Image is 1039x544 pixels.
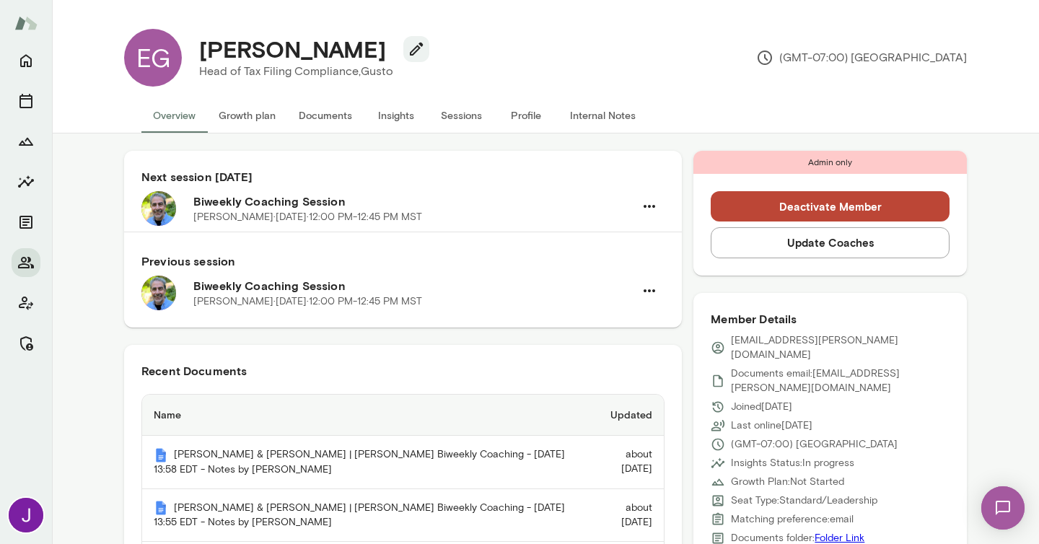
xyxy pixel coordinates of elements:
button: Insights [12,167,40,196]
h6: Member Details [711,310,950,328]
div: EG [124,29,182,87]
button: Manage [12,329,40,358]
p: [PERSON_NAME] · [DATE] · 12:00 PM-12:45 PM MST [193,210,422,224]
p: Growth Plan: Not Started [731,475,844,489]
button: Insights [364,98,429,133]
img: Mento [14,9,38,37]
h6: Recent Documents [141,362,665,380]
div: Admin only [693,151,967,174]
p: Insights Status: In progress [731,456,854,470]
th: Updated [587,395,664,436]
button: Update Coaches [711,227,950,258]
button: Internal Notes [558,98,647,133]
p: Last online [DATE] [731,418,812,433]
p: Seat Type: Standard/Leadership [731,493,877,508]
td: about [DATE] [587,489,664,543]
button: Documents [287,98,364,133]
img: Mento [154,501,168,515]
th: [PERSON_NAME] & [PERSON_NAME] | [PERSON_NAME] Biweekly Coaching - [DATE] 13:55 EDT - Notes by [PE... [142,489,587,543]
button: Client app [12,289,40,317]
button: Growth Plan [12,127,40,156]
button: Profile [494,98,558,133]
h6: Next session [DATE] [141,168,665,185]
p: Matching preference: email [731,512,854,527]
img: Jocelyn Grodin [9,498,43,532]
p: (GMT-07:00) [GEOGRAPHIC_DATA] [756,49,967,66]
button: Deactivate Member [711,191,950,221]
button: Growth plan [207,98,287,133]
img: Mento [154,448,168,462]
p: Head of Tax Filing Compliance, Gusto [199,63,418,80]
p: [EMAIL_ADDRESS][PERSON_NAME][DOMAIN_NAME] [731,333,950,362]
button: Members [12,248,40,277]
th: [PERSON_NAME] & [PERSON_NAME] | [PERSON_NAME] Biweekly Coaching - [DATE] 13:58 EDT - Notes by [PE... [142,436,587,489]
h4: [PERSON_NAME] [199,35,386,63]
p: Joined [DATE] [731,400,792,414]
p: (GMT-07:00) [GEOGRAPHIC_DATA] [731,437,898,452]
h6: Biweekly Coaching Session [193,193,634,210]
button: Home [12,46,40,75]
button: Overview [141,98,207,133]
p: Documents email: [EMAIL_ADDRESS][PERSON_NAME][DOMAIN_NAME] [731,367,950,395]
h6: Biweekly Coaching Session [193,277,634,294]
button: Documents [12,208,40,237]
th: Name [142,395,587,436]
h6: Previous session [141,253,665,270]
p: [PERSON_NAME] · [DATE] · 12:00 PM-12:45 PM MST [193,294,422,309]
td: about [DATE] [587,436,664,489]
button: Sessions [12,87,40,115]
a: Folder Link [815,532,864,544]
button: Sessions [429,98,494,133]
